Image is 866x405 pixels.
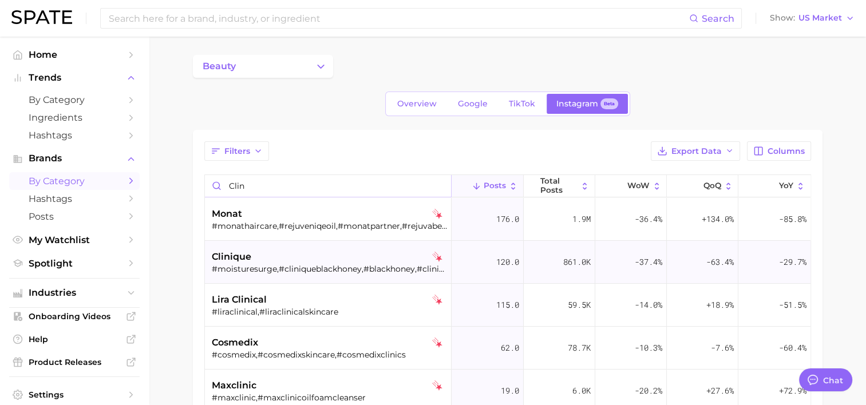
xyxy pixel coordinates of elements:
span: TikTok [509,99,535,109]
span: 59.5k [568,298,591,312]
span: -10.3% [635,341,662,355]
span: -36.4% [635,212,662,226]
span: Ingredients [29,112,120,123]
span: -60.4% [779,341,806,355]
span: Spotlight [29,258,120,269]
button: monatinstagram falling star#monathaircare,#rejuveniqeoil,#monatpartner,#rejuvabeads,#irclinicalse... [205,198,810,241]
span: -51.5% [779,298,806,312]
button: ShowUS Market [767,11,857,26]
span: clinique [212,250,251,264]
span: Posts [484,181,506,190]
span: Instagram [556,99,598,109]
a: by Category [9,172,140,190]
a: My Watchlist [9,231,140,249]
button: Brands [9,150,140,167]
span: +134.0% [702,212,734,226]
button: WoW [595,175,667,197]
span: -7.6% [711,341,734,355]
span: -14.0% [635,298,662,312]
span: Product Releases [29,357,120,367]
span: beauty [203,61,236,72]
span: US Market [798,15,842,21]
button: Industries [9,284,140,301]
span: lira clinical [212,293,267,307]
a: Onboarding Videos [9,308,140,325]
button: Columns [747,141,810,161]
span: 6.0k [572,384,591,398]
button: Export Data [651,141,740,161]
img: instagram falling star [432,380,442,391]
span: Filters [224,146,250,156]
a: Hashtags [9,190,140,208]
span: Home [29,49,120,60]
div: #monathaircare,#rejuveniqeoil,#monatpartner,#rejuvabeads,#irclinicalserum,#irclinicalhairthinning... [212,221,447,231]
span: Help [29,334,120,344]
span: -37.4% [635,255,662,269]
span: Search [702,13,734,24]
img: instagram falling star [432,252,442,262]
img: instagram falling star [432,337,442,348]
a: TikTok [499,94,545,114]
span: 115.0 [496,298,519,312]
a: Posts [9,208,140,225]
a: Google [448,94,497,114]
img: SPATE [11,10,72,24]
span: -63.4% [706,255,734,269]
span: My Watchlist [29,235,120,245]
span: 78.7k [568,341,591,355]
span: Overview [397,99,437,109]
span: monat [212,207,242,221]
span: -85.8% [779,212,806,226]
a: Ingredients [9,109,140,126]
a: Home [9,46,140,63]
div: #maxclinic,#maxclinicoilfoamcleanser [212,392,447,403]
a: by Category [9,91,140,109]
span: 176.0 [496,212,519,226]
span: Hashtags [29,193,120,204]
button: cliniqueinstagram falling star#moisturesurge,#cliniqueblackhoney,#blackhoney,#cliniquemoisturesur... [205,241,810,284]
span: Posts [29,211,120,222]
span: 19.0 [501,384,519,398]
button: Change Category [193,55,333,78]
button: Total Posts [524,175,595,197]
span: by Category [29,176,120,186]
span: Columns [768,146,805,156]
a: Hashtags [9,126,140,144]
img: instagram falling star [432,295,442,305]
span: Hashtags [29,130,120,141]
button: QoQ [667,175,738,197]
span: Brands [29,153,120,164]
span: 62.0 [501,341,519,355]
span: Export Data [671,146,722,156]
input: Search here for a brand, industry, or ingredient [108,9,689,28]
a: InstagramBeta [547,94,628,114]
span: Settings [29,390,120,400]
span: +72.9% [779,384,806,398]
button: cosmedixinstagram falling star#cosmedix,#cosmedixskincare,#cosmedixclinics62.078.7k-10.3%-7.6%-60.4% [205,327,810,370]
a: Settings [9,386,140,403]
button: lira clinicalinstagram falling star#liraclinical,#liraclinicalskincare115.059.5k-14.0%+18.9%-51.5% [205,284,810,327]
span: WoW [627,181,650,190]
img: instagram falling star [432,209,442,219]
button: Filters [204,141,269,161]
button: Posts [452,175,523,197]
span: 120.0 [496,255,519,269]
button: Trends [9,69,140,86]
span: Trends [29,73,120,83]
span: by Category [29,94,120,105]
a: Help [9,331,140,348]
span: +18.9% [706,298,734,312]
span: YoY [779,181,793,190]
span: 861.0k [563,255,591,269]
div: #cosmedix,#cosmedixskincare,#cosmedixclinics [212,350,447,360]
button: YoY [738,175,810,197]
span: Industries [29,288,120,298]
span: +27.6% [706,384,734,398]
span: maxclinic [212,379,256,392]
input: Search in beauty [205,175,452,197]
span: Show [770,15,795,21]
span: QoQ [703,181,721,190]
a: Spotlight [9,255,140,272]
div: #liraclinical,#liraclinicalskincare [212,307,447,317]
a: Product Releases [9,354,140,371]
